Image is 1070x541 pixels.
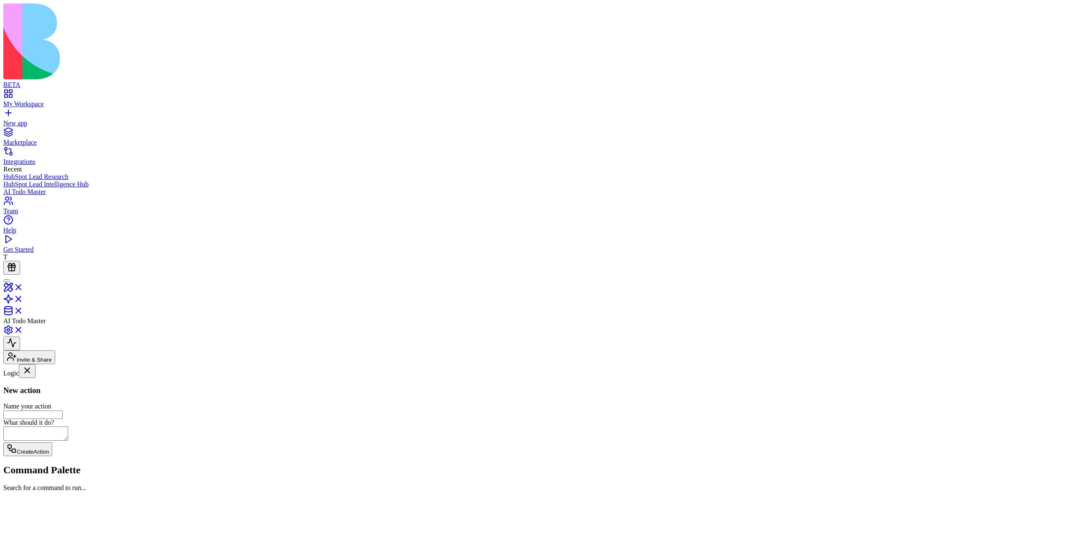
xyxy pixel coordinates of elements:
a: HubSpot Lead Research [3,173,1067,181]
div: Integrations [3,158,1067,166]
div: BETA [3,81,1067,89]
img: logo [3,3,339,79]
span: T [3,253,8,260]
a: Team [3,200,1067,215]
a: Integrations [3,151,1067,166]
div: My Workspace [3,100,1067,108]
p: Search for a command to run... [3,484,1067,492]
a: Get Started [3,238,1067,253]
span: Recent [3,166,22,173]
a: AI Todo Master [3,188,1067,196]
a: My Workspace [3,93,1067,108]
label: Name your action [3,403,51,410]
a: BETA [3,74,1067,89]
div: Help [3,227,1067,234]
a: New app [3,112,1067,127]
a: HubSpot Lead Intelligence Hub [3,181,1067,188]
label: What should it do? [3,419,54,426]
span: Logic [3,370,19,377]
h3: New action [3,386,1067,395]
div: Team [3,207,1067,215]
span: AI Todo Master [3,317,46,324]
h2: Command Palette [3,464,1067,476]
button: CreateAction [3,442,52,456]
div: New app [3,120,1067,127]
a: Help [3,219,1067,234]
a: Marketplace [3,131,1067,146]
button: Invite & Share [3,350,55,364]
div: Get Started [3,246,1067,253]
div: Marketplace [3,139,1067,146]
